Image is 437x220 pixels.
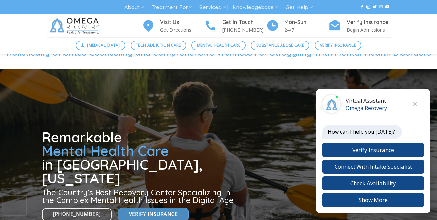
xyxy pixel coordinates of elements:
a: About [124,1,144,13]
a: Follow on Facebook [360,5,364,9]
p: Get Directions [160,26,204,34]
span: [MEDICAL_DATA] [87,42,120,48]
p: [PHONE_NUMBER] [222,26,266,34]
a: Get In Touch [PHONE_NUMBER] [204,18,266,34]
a: Knowledgebase [233,1,278,13]
a: Follow on Instagram [366,5,370,9]
a: [MEDICAL_DATA] [76,41,125,50]
a: Treatment For [151,1,192,13]
span: Mental Health Care [197,42,240,48]
a: Verify Insurance [315,41,361,50]
span: Tech Addiction Care [136,42,181,48]
h1: Remarkable in [GEOGRAPHIC_DATA], [US_STATE] [42,130,236,185]
a: Follow on Twitter [373,5,377,9]
a: Substance Abuse Care [251,41,309,50]
h4: Mon-Sun [284,18,328,26]
a: Mental Health Care [191,41,246,50]
h4: Visit Us [160,18,204,26]
p: 24/7 [284,26,328,34]
span: [PHONE_NUMBER] [53,210,101,218]
a: Send us an email [379,5,383,9]
a: Follow on YouTube [385,5,389,9]
a: Visit Us Get Directions [142,18,204,34]
img: Omega Recovery [47,14,104,37]
a: Verify Insurance Begin Admissions [328,18,391,34]
span: Verify Insurance [320,42,356,48]
p: Begin Admissions [347,26,391,34]
span: Mental Health Care [42,142,169,160]
span: Substance Abuse Care [256,42,304,48]
span: Verify Insurance [129,210,178,218]
h4: Verify Insurance [347,18,391,26]
h4: Get In Touch [222,18,266,26]
a: Tech Addiction Care [131,41,187,50]
h3: The Country’s Best Recovery Center Specializing in the Complex Mental Health Issues in the Digita... [42,188,236,204]
a: Services [199,1,225,13]
iframe: reCAPTCHA [3,196,26,215]
a: Get Help [285,1,313,13]
span: Holistically Oriented Counseling and Comprehensive Wellness For Struggling With Mental Health Dis... [6,47,431,58]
